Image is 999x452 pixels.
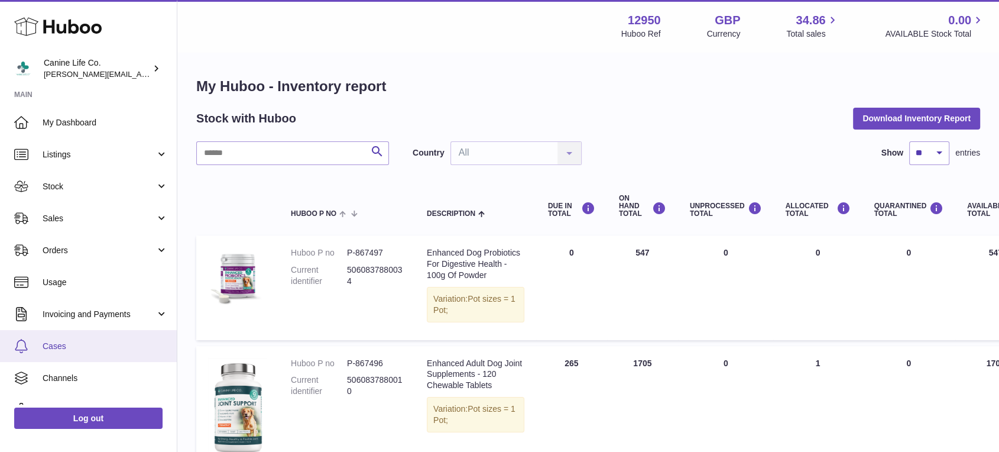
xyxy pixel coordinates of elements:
[196,111,296,127] h2: Stock with Huboo
[621,28,661,40] div: Huboo Ref
[885,28,985,40] span: AVAILABLE Stock Total
[678,235,774,340] td: 0
[43,149,155,160] span: Listings
[853,108,980,129] button: Download Inventory Report
[43,117,168,128] span: My Dashboard
[427,358,524,392] div: Enhanced Adult Dog Joint Supplements - 120 Chewable Tablets
[690,202,762,218] div: UNPROCESSED Total
[619,195,666,218] div: ON HAND Total
[413,147,445,159] label: Country
[43,245,155,256] span: Orders
[291,358,347,369] dt: Huboo P no
[196,77,980,96] h1: My Huboo - Inventory report
[44,69,237,79] span: [PERSON_NAME][EMAIL_ADDRESS][DOMAIN_NAME]
[43,405,168,416] span: Settings
[14,408,163,429] a: Log out
[548,202,595,218] div: DUE IN TOTAL
[347,358,403,369] dd: P-867496
[291,247,347,259] dt: Huboo P no
[607,235,678,340] td: 547
[427,210,475,218] span: Description
[291,374,347,397] dt: Current identifier
[43,277,168,288] span: Usage
[433,294,515,315] span: Pot sizes = 1 Pot;
[427,247,524,281] div: Enhanced Dog Probiotics For Digestive Health - 100g Of Powder
[628,12,661,28] strong: 12950
[347,247,403,259] dd: P-867497
[536,235,607,340] td: 0
[43,341,168,352] span: Cases
[43,181,155,192] span: Stock
[906,248,911,257] span: 0
[433,404,515,425] span: Pot sizes = 1 Pot;
[347,264,403,287] dd: 5060837880034
[874,202,943,218] div: QUARANTINED Total
[427,397,524,432] div: Variation:
[786,12,839,40] a: 34.86 Total sales
[906,359,911,368] span: 0
[347,374,403,397] dd: 5060837880010
[785,202,850,218] div: ALLOCATED Total
[291,210,336,218] span: Huboo P no
[948,12,971,28] span: 0.00
[208,247,267,306] img: product image
[44,57,150,80] div: Canine Life Co.
[955,147,980,159] span: entries
[707,28,741,40] div: Currency
[715,12,740,28] strong: GBP
[786,28,839,40] span: Total sales
[881,147,903,159] label: Show
[43,373,168,384] span: Channels
[796,12,825,28] span: 34.86
[43,309,155,320] span: Invoicing and Payments
[291,264,347,287] dt: Current identifier
[885,12,985,40] a: 0.00 AVAILABLE Stock Total
[773,235,862,340] td: 0
[43,213,155,224] span: Sales
[427,287,524,322] div: Variation:
[14,60,32,78] img: kevin@clsgltd.co.uk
